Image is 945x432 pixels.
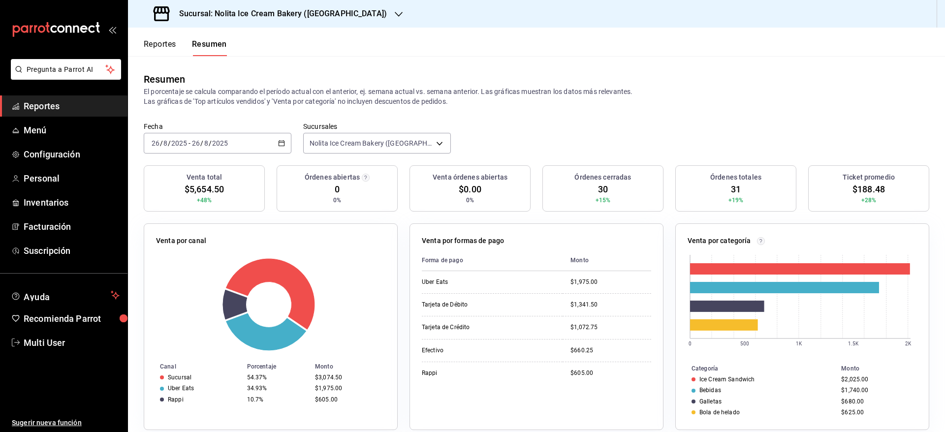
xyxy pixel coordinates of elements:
span: 0% [466,196,474,205]
text: 2K [905,341,912,346]
div: $660.25 [570,346,651,355]
span: Ayuda [24,289,107,301]
a: Pregunta a Parrot AI [7,71,121,82]
span: Multi User [24,336,120,349]
div: Tarjeta de Crédito [422,323,520,332]
div: Tarjeta de Débito [422,301,520,309]
h3: Venta órdenes abiertas [433,172,507,183]
h3: Sucursal: Nolita Ice Cream Bakery ([GEOGRAPHIC_DATA]) [171,8,387,20]
div: $1,072.75 [570,323,651,332]
div: $680.00 [841,398,913,405]
div: Bola de helado [699,409,740,416]
input: -- [163,139,168,147]
button: Resumen [192,39,227,56]
div: Resumen [144,72,185,87]
div: 54.37% [247,374,307,381]
p: Venta por categoría [688,236,751,246]
div: $1,341.50 [570,301,651,309]
span: 31 [731,183,741,196]
span: +28% [861,196,877,205]
div: 10.7% [247,396,307,403]
div: $625.00 [841,409,913,416]
div: 34.93% [247,385,307,392]
div: Ice Cream Sandwich [699,376,755,383]
div: Bebidas [699,387,721,394]
text: 1K [796,341,802,346]
div: navigation tabs [144,39,227,56]
span: Recomienda Parrot [24,312,120,325]
span: - [189,139,190,147]
div: Uber Eats [168,385,194,392]
input: -- [191,139,200,147]
span: Personal [24,172,120,185]
span: / [200,139,203,147]
div: $1,975.00 [315,385,381,392]
input: -- [204,139,209,147]
span: $0.00 [459,183,481,196]
span: Menú [24,123,120,137]
h3: Venta total [187,172,222,183]
div: $2,025.00 [841,376,913,383]
label: Fecha [144,123,291,130]
th: Monto [311,361,397,372]
label: Sucursales [303,123,451,130]
p: Venta por canal [156,236,206,246]
th: Categoría [676,363,837,374]
span: 30 [598,183,608,196]
div: $605.00 [570,369,651,377]
input: ---- [212,139,228,147]
text: 0 [689,341,692,346]
div: Rappi [168,396,184,403]
button: Pregunta a Parrot AI [11,59,121,80]
div: Efectivo [422,346,520,355]
div: $1,975.00 [570,278,651,286]
h3: Órdenes abiertas [305,172,360,183]
button: open_drawer_menu [108,26,116,33]
span: / [160,139,163,147]
input: ---- [171,139,188,147]
div: $3,074.50 [315,374,381,381]
button: Reportes [144,39,176,56]
div: Galletas [699,398,722,405]
span: / [168,139,171,147]
text: 1.5K [848,341,859,346]
span: $188.48 [852,183,885,196]
span: Sugerir nueva función [12,418,120,428]
span: Suscripción [24,244,120,257]
span: +48% [197,196,212,205]
div: Uber Eats [422,278,520,286]
div: Sucursal [168,374,191,381]
th: Canal [144,361,243,372]
span: +15% [596,196,611,205]
h3: Ticket promedio [843,172,895,183]
th: Forma de pago [422,250,563,271]
span: Reportes [24,99,120,113]
div: Rappi [422,369,520,377]
span: / [209,139,212,147]
span: Configuración [24,148,120,161]
span: Pregunta a Parrot AI [27,64,106,75]
th: Monto [837,363,929,374]
span: +19% [728,196,744,205]
span: $5,654.50 [185,183,224,196]
div: $605.00 [315,396,381,403]
span: 0% [333,196,341,205]
span: 0 [335,183,340,196]
p: El porcentaje se calcula comparando el período actual con el anterior, ej. semana actual vs. sema... [144,87,929,106]
th: Porcentaje [243,361,311,372]
span: Inventarios [24,196,120,209]
input: -- [151,139,160,147]
div: $1,740.00 [841,387,913,394]
h3: Órdenes cerradas [574,172,631,183]
p: Venta por formas de pago [422,236,504,246]
span: Nolita Ice Cream Bakery ([GEOGRAPHIC_DATA]) [310,138,433,148]
span: Facturación [24,220,120,233]
text: 500 [740,341,749,346]
h3: Órdenes totales [710,172,761,183]
th: Monto [563,250,651,271]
